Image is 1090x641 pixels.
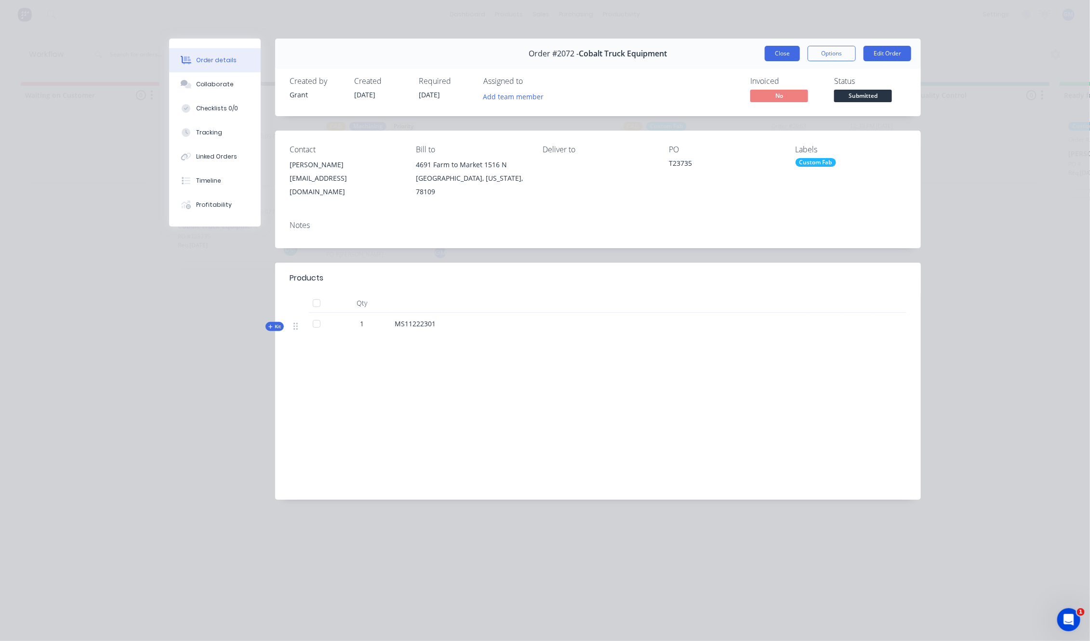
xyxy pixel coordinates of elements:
[1057,608,1080,631] iframe: Intercom live chat
[169,48,261,72] button: Order details
[169,120,261,145] button: Tracking
[419,77,472,86] div: Required
[543,145,653,154] div: Deliver to
[266,322,284,331] button: Kit
[864,46,911,61] button: Edit Order
[354,77,407,86] div: Created
[796,145,906,154] div: Labels
[483,90,549,103] button: Add team member
[169,72,261,96] button: Collaborate
[796,158,836,167] div: Custom Fab
[290,77,343,86] div: Created by
[196,128,223,137] div: Tracking
[290,158,400,199] div: [PERSON_NAME][EMAIL_ADDRESS][DOMAIN_NAME]
[169,145,261,169] button: Linked Orders
[196,152,238,161] div: Linked Orders
[290,272,323,284] div: Products
[290,90,343,100] div: Grant
[834,90,892,102] span: Submitted
[808,46,856,61] button: Options
[169,96,261,120] button: Checklists 0/0
[529,49,579,58] span: Order #2072 -
[196,176,222,185] div: Timeline
[579,49,667,58] span: Cobalt Truck Equipment
[765,46,800,61] button: Close
[360,319,364,329] span: 1
[196,200,232,209] div: Profitability
[834,90,892,104] button: Submitted
[483,77,580,86] div: Assigned to
[416,158,527,172] div: 4691 Farm to Market 1516 N
[290,172,400,199] div: [EMAIL_ADDRESS][DOMAIN_NAME]
[290,158,400,172] div: [PERSON_NAME]
[196,56,237,65] div: Order details
[669,145,780,154] div: PO
[290,145,400,154] div: Contact
[419,90,440,99] span: [DATE]
[354,90,375,99] span: [DATE]
[196,80,234,89] div: Collaborate
[750,90,808,102] span: No
[478,90,549,103] button: Add team member
[416,172,527,199] div: [GEOGRAPHIC_DATA], [US_STATE], 78109
[669,158,780,172] div: T23735
[395,319,436,328] span: MS11222301
[268,323,281,330] span: Kit
[834,77,906,86] div: Status
[196,104,239,113] div: Checklists 0/0
[290,221,906,230] div: Notes
[1077,608,1085,616] span: 1
[416,145,527,154] div: Bill to
[169,193,261,217] button: Profitability
[750,77,823,86] div: Invoiced
[416,158,527,199] div: 4691 Farm to Market 1516 N[GEOGRAPHIC_DATA], [US_STATE], 78109
[333,294,391,313] div: Qty
[169,169,261,193] button: Timeline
